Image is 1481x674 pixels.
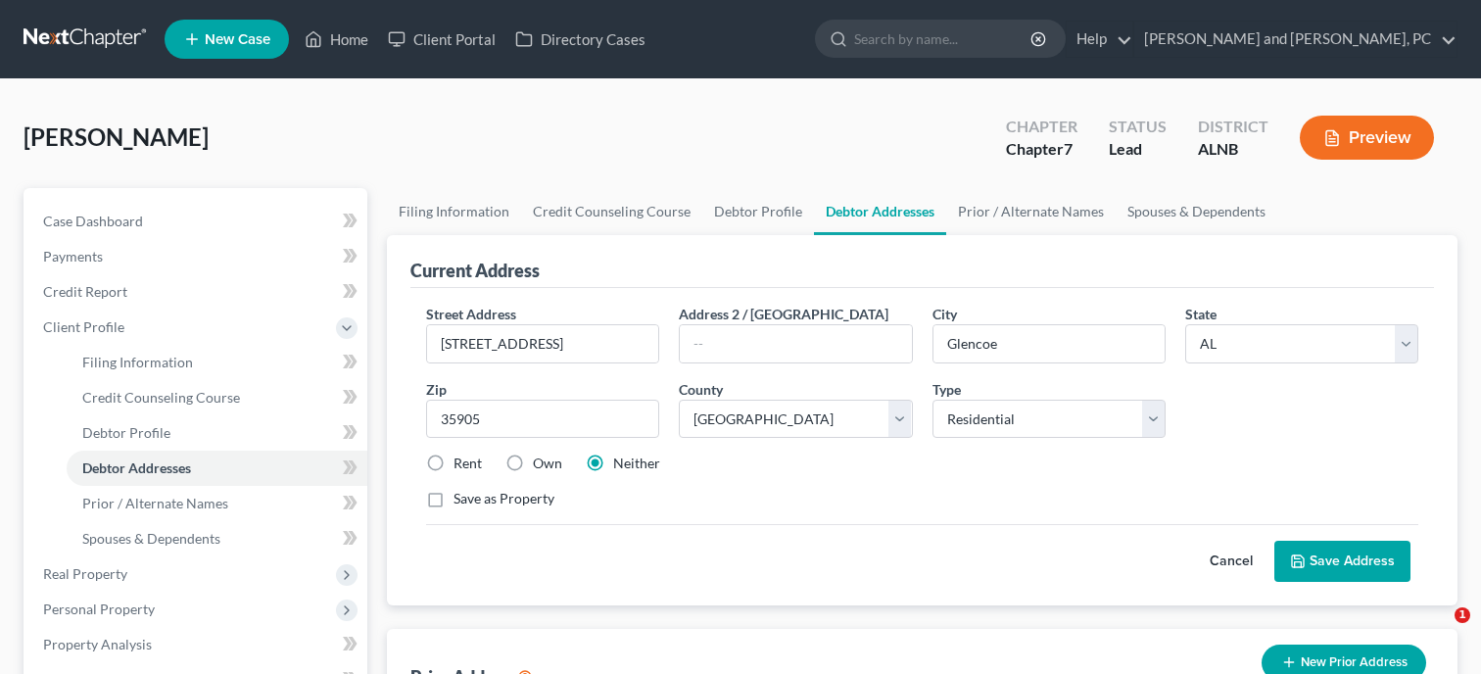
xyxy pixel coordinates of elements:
[426,306,516,322] span: Street Address
[43,248,103,265] span: Payments
[82,354,193,370] span: Filing Information
[1064,139,1073,158] span: 7
[505,22,655,57] a: Directory Cases
[410,259,540,282] div: Current Address
[454,489,554,508] label: Save as Property
[1274,541,1410,582] button: Save Address
[932,306,957,322] span: City
[82,459,191,476] span: Debtor Addresses
[613,454,660,473] label: Neither
[43,213,143,229] span: Case Dashboard
[1006,138,1077,161] div: Chapter
[426,381,447,398] span: Zip
[679,381,723,398] span: County
[43,565,127,582] span: Real Property
[1300,116,1434,160] button: Preview
[1067,22,1132,57] a: Help
[67,345,367,380] a: Filing Information
[67,415,367,451] a: Debtor Profile
[1188,542,1274,581] button: Cancel
[426,400,659,439] input: XXXXX
[43,636,152,652] span: Property Analysis
[680,325,911,362] input: --
[27,627,367,662] a: Property Analysis
[27,239,367,274] a: Payments
[205,32,270,47] span: New Case
[1134,22,1457,57] a: [PERSON_NAME] and [PERSON_NAME], PC
[521,188,702,235] a: Credit Counseling Course
[82,424,170,441] span: Debtor Profile
[43,601,155,617] span: Personal Property
[533,454,562,473] label: Own
[1198,116,1268,138] div: District
[378,22,505,57] a: Client Portal
[67,451,367,486] a: Debtor Addresses
[1006,116,1077,138] div: Chapter
[67,380,367,415] a: Credit Counseling Course
[67,521,367,556] a: Spouses & Dependents
[1198,138,1268,161] div: ALNB
[932,379,961,400] label: Type
[1109,138,1167,161] div: Lead
[1414,607,1461,654] iframe: Intercom live chat
[82,530,220,547] span: Spouses & Dependents
[1455,607,1470,623] span: 1
[82,389,240,406] span: Credit Counseling Course
[27,274,367,310] a: Credit Report
[1116,188,1277,235] a: Spouses & Dependents
[933,325,1165,362] input: Enter city...
[679,304,888,324] label: Address 2 / [GEOGRAPHIC_DATA]
[387,188,521,235] a: Filing Information
[24,122,209,151] span: [PERSON_NAME]
[814,188,946,235] a: Debtor Addresses
[82,495,228,511] span: Prior / Alternate Names
[1109,116,1167,138] div: Status
[454,454,482,473] label: Rent
[43,318,124,335] span: Client Profile
[427,325,658,362] input: Enter street address
[295,22,378,57] a: Home
[27,204,367,239] a: Case Dashboard
[43,283,127,300] span: Credit Report
[67,486,367,521] a: Prior / Alternate Names
[854,21,1033,57] input: Search by name...
[702,188,814,235] a: Debtor Profile
[946,188,1116,235] a: Prior / Alternate Names
[1185,306,1217,322] span: State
